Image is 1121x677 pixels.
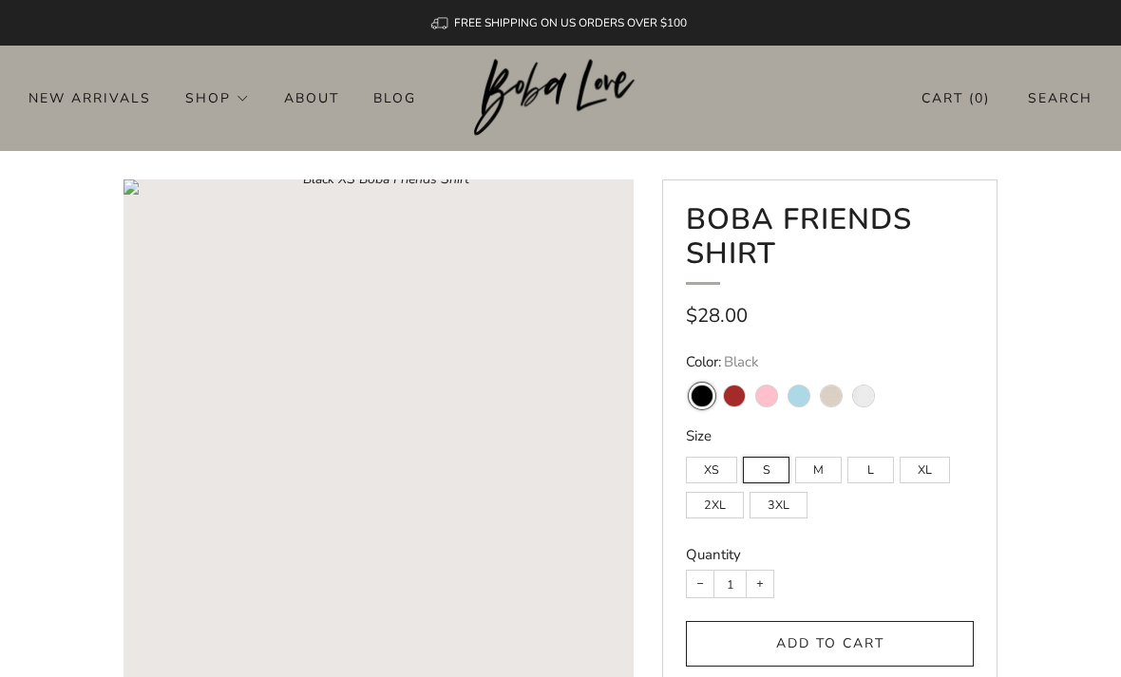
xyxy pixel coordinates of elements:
label: XL [900,457,950,483]
variant-swatch: Light Blue [788,386,809,406]
legend: Color: [686,352,974,372]
label: XS [686,457,737,483]
label: M [795,457,842,483]
label: S [743,457,789,483]
span: FREE SHIPPING ON US ORDERS OVER $100 [454,15,687,30]
a: Blog [373,83,416,113]
a: New Arrivals [28,83,151,113]
div: XL [900,448,956,483]
div: 3XL [750,483,813,518]
label: 2XL [686,492,744,518]
legend: Size [686,426,974,446]
a: Boba Love [474,59,648,138]
label: L [847,457,894,483]
button: Add to cart [686,621,974,667]
div: L [847,448,900,483]
div: 2XL [686,483,750,518]
a: Shop [185,83,250,113]
span: Add to cart [776,634,884,652]
div: S [743,448,795,483]
img: Boba Love [474,59,648,137]
span: $28.00 [686,302,748,329]
h1: Boba Friends Shirt [686,203,974,285]
label: 3XL [750,492,807,518]
button: Increase item quantity by one [747,571,773,597]
variant-swatch: Black [692,386,712,406]
label: Quantity [686,545,741,564]
a: About [284,83,339,113]
span: Black [724,352,759,371]
variant-swatch: White [853,386,874,406]
div: M [795,448,847,483]
variant-swatch: Pink [756,386,777,406]
a: Cart [921,83,990,114]
variant-swatch: Brown [724,386,745,406]
button: Reduce item quantity by one [687,571,713,597]
div: XS [686,448,743,483]
items-count: 0 [975,89,984,107]
a: Search [1028,83,1092,114]
variant-swatch: Soft Cream [821,386,842,406]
